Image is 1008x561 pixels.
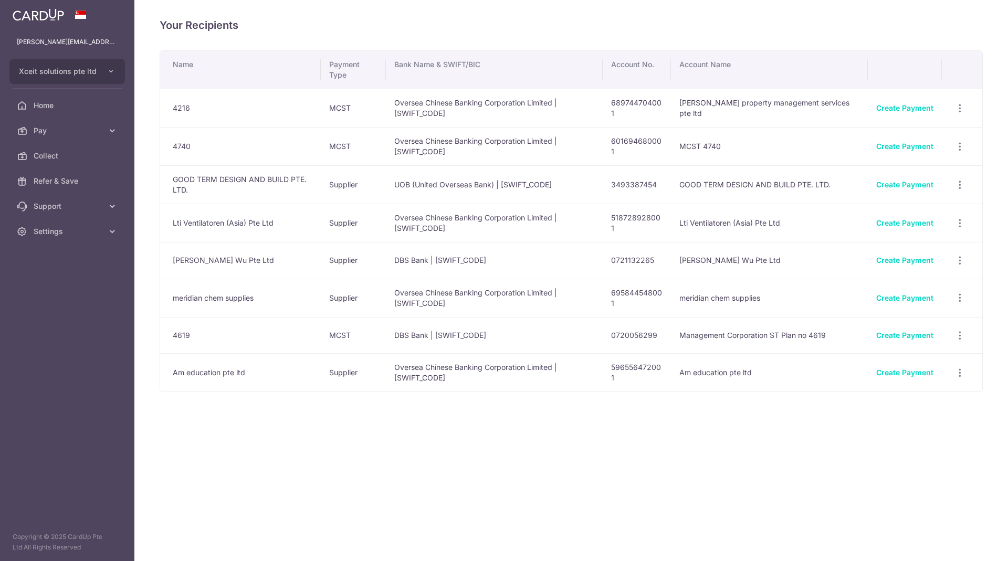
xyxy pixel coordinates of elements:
[671,317,868,354] td: Management Corporation ST Plan no 4619
[671,89,868,127] td: [PERSON_NAME] property management services pte ltd
[671,165,868,204] td: GOOD TERM DESIGN AND BUILD PTE. LTD.
[876,368,933,377] a: Create Payment
[17,37,118,47] p: [PERSON_NAME][EMAIL_ADDRESS][DOMAIN_NAME]
[160,204,321,242] td: Lti Ventilatoren (Asia) Pte Ltd
[19,66,97,77] span: Xceit solutions pte ltd
[603,317,671,354] td: 0720056299
[321,353,386,391] td: Supplier
[671,353,868,391] td: Am education pte ltd
[386,89,603,127] td: Oversea Chinese Banking Corporation Limited | [SWIFT_CODE]
[34,226,103,237] span: Settings
[671,279,868,317] td: meridian chem supplies
[160,127,321,165] td: 4740
[321,279,386,317] td: Supplier
[876,142,933,151] a: Create Payment
[603,279,671,317] td: 695844548001
[603,353,671,391] td: 596556472001
[671,127,868,165] td: MCST 4740
[321,317,386,354] td: MCST
[321,89,386,127] td: MCST
[9,59,125,84] button: Xceit solutions pte ltd
[321,204,386,242] td: Supplier
[34,100,103,111] span: Home
[160,89,321,127] td: 4216
[321,242,386,279] td: Supplier
[671,242,868,279] td: [PERSON_NAME] Wu Pte Ltd
[876,103,933,112] a: Create Payment
[160,353,321,391] td: Am education pte ltd
[386,242,603,279] td: DBS Bank | [SWIFT_CODE]
[876,256,933,264] a: Create Payment
[321,165,386,204] td: Supplier
[386,51,603,89] th: Bank Name & SWIFT/BIC
[876,218,933,227] a: Create Payment
[876,293,933,302] a: Create Payment
[160,242,321,279] td: [PERSON_NAME] Wu Pte Ltd
[386,353,603,391] td: Oversea Chinese Banking Corporation Limited | [SWIFT_CODE]
[386,165,603,204] td: UOB (United Overseas Bank) | [SWIFT_CODE]
[160,317,321,354] td: 4619
[603,51,671,89] th: Account No.
[603,89,671,127] td: 689744704001
[603,242,671,279] td: 0721132265
[603,165,671,204] td: 3493387454
[34,125,103,136] span: Pay
[603,127,671,165] td: 601694680001
[386,279,603,317] td: Oversea Chinese Banking Corporation Limited | [SWIFT_CODE]
[386,317,603,354] td: DBS Bank | [SWIFT_CODE]
[321,51,386,89] th: Payment Type
[13,8,64,21] img: CardUp
[671,204,868,242] td: Lti Ventilatoren (Asia) Pte Ltd
[603,204,671,242] td: 518728928001
[386,127,603,165] td: Oversea Chinese Banking Corporation Limited | [SWIFT_CODE]
[386,204,603,242] td: Oversea Chinese Banking Corporation Limited | [SWIFT_CODE]
[34,176,103,186] span: Refer & Save
[160,279,321,317] td: meridian chem supplies
[34,151,103,161] span: Collect
[34,201,103,211] span: Support
[160,17,983,34] h4: Your Recipients
[160,51,321,89] th: Name
[160,165,321,204] td: GOOD TERM DESIGN AND BUILD PTE. LTD.
[876,180,933,189] a: Create Payment
[671,51,868,89] th: Account Name
[941,530,997,556] iframe: Opens a widget where you can find more information
[876,331,933,340] a: Create Payment
[321,127,386,165] td: MCST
